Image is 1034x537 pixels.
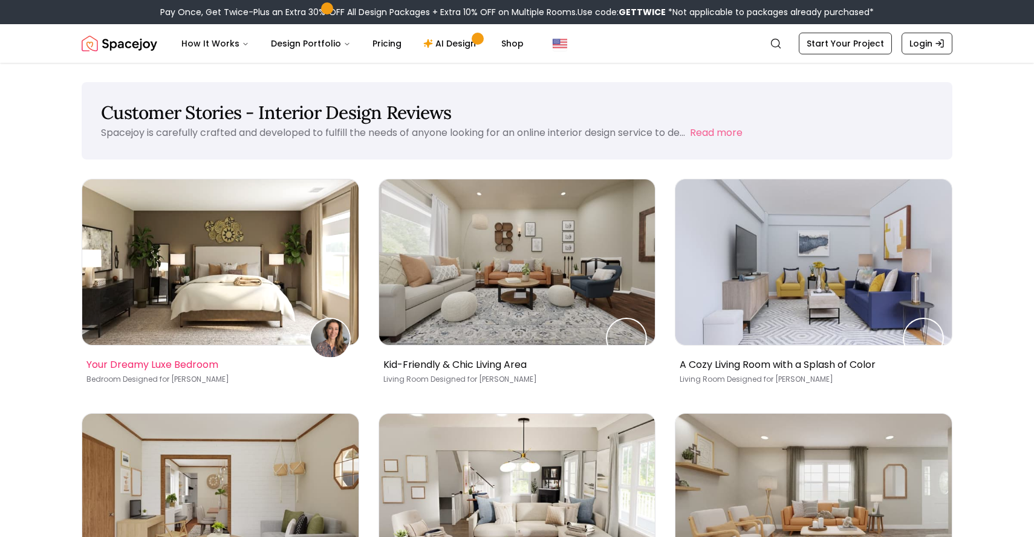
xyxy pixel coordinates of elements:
[123,374,169,384] span: Designed for
[675,179,952,394] a: A Cozy Living Room with a Splash of ColorRASHEEDAH JONESA Cozy Living Room with a Splash of Color...
[383,358,646,372] p: Kid-Friendly & Chic Living Area
[414,31,489,56] a: AI Design
[680,358,943,372] p: A Cozy Living Room with a Splash of Color
[101,101,933,123] h1: Customer Stories - Interior Design Reviews
[379,179,656,394] a: Kid-Friendly & Chic Living AreaTheresa ViglizzoKid-Friendly & Chic Living AreaLiving Room Designe...
[82,31,157,56] img: Spacejoy Logo
[82,31,157,56] a: Spacejoy
[492,31,533,56] a: Shop
[160,6,874,18] div: Pay Once, Get Twice-Plus an Extra 30% OFF All Design Packages + Extra 10% OFF on Multiple Rooms.
[799,33,892,54] a: Start Your Project
[82,179,359,345] img: Your Dreamy Luxe Bedroom
[431,374,477,384] span: Designed for
[902,33,952,54] a: Login
[86,358,350,372] p: Your Dreamy Luxe Bedroom
[363,31,411,56] a: Pricing
[383,375,646,384] p: Living Room [PERSON_NAME]
[82,179,359,394] a: Your Dreamy Luxe BedroomCharlene SimmonsYour Dreamy Luxe BedroomBedroom Designed for [PERSON_NAME]
[86,375,350,384] p: Bedroom [PERSON_NAME]
[172,31,259,56] button: How It Works
[904,319,943,358] img: RASHEEDAH JONES
[666,6,874,18] span: *Not applicable to packages already purchased*
[607,319,646,358] img: Theresa Viglizzo
[261,31,360,56] button: Design Portfolio
[690,126,743,140] button: Read more
[172,31,533,56] nav: Main
[727,374,773,384] span: Designed for
[82,24,952,63] nav: Global
[577,6,666,18] span: Use code:
[680,375,943,384] p: Living Room [PERSON_NAME]
[553,36,567,51] img: United States
[311,319,350,358] img: Charlene Simmons
[101,126,685,140] p: Spacejoy is carefully crafted and developed to fulfill the needs of anyone looking for an online ...
[619,6,666,18] b: GETTWICE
